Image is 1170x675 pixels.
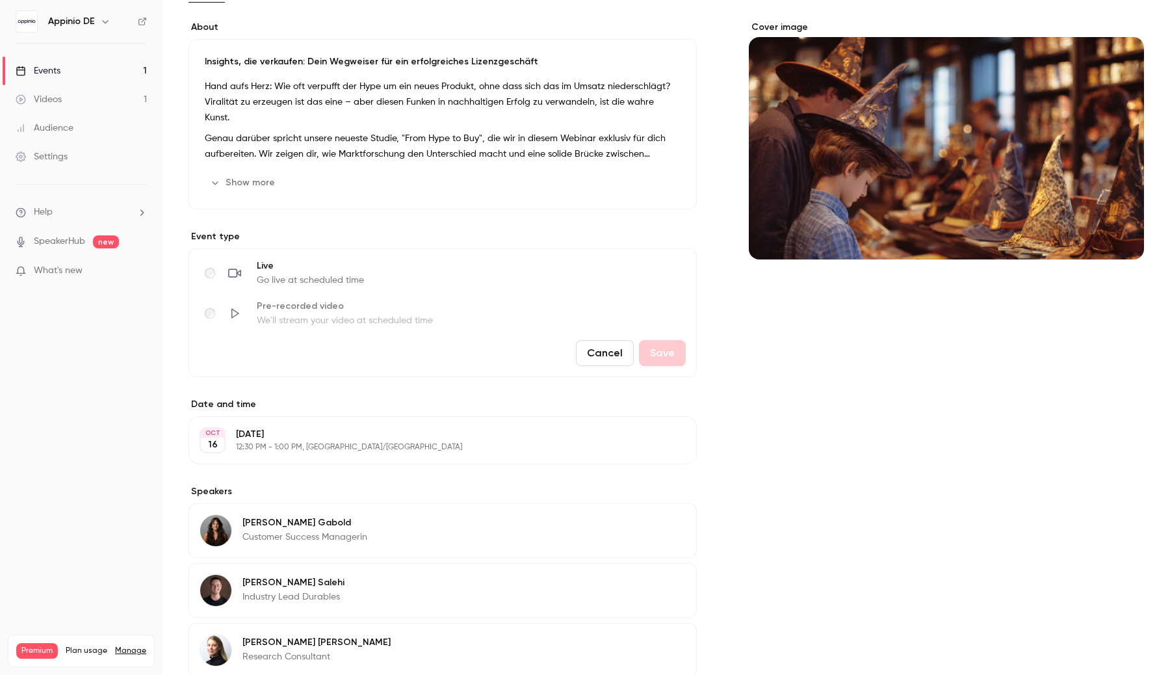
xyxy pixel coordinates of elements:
p: Industry Lead Durables [242,590,344,603]
span: Premium [16,643,58,659]
div: Settings [16,150,68,163]
p: 16 [208,438,218,451]
p: Research Consultant [242,650,391,663]
a: Manage [115,646,146,656]
p: Genau darüber spricht unsere neueste Studie, "From Hype to Buy", die wir in diesem Webinar exklus... [205,131,681,162]
p: Hand aufs Herz: Wie oft verpufft der Hype um ein neues Produkt, ohne dass sich das im Umsatz nied... [205,79,681,126]
span: We'll stream your video at scheduled time [257,314,433,327]
div: Events [16,64,60,77]
p: [DATE] [236,428,628,441]
span: new [93,235,119,248]
iframe: Noticeable Trigger [131,265,147,277]
span: Pre-recorded video [257,300,433,313]
span: Help [34,205,53,219]
p: [PERSON_NAME] Salehi [242,576,344,589]
span: Plan usage [66,646,107,656]
input: Pre-recorded videoWe'll stream your video at scheduled time [205,308,215,319]
label: About [188,21,697,34]
label: Speakers [188,485,697,498]
p: [PERSON_NAME] [PERSON_NAME] [242,636,391,649]
li: help-dropdown-opener [16,205,147,219]
span: What's new [34,264,83,278]
img: Luca Salehi [200,575,231,606]
p: 12:30 PM - 1:00 PM, [GEOGRAPHIC_DATA]/[GEOGRAPHIC_DATA] [236,442,628,453]
div: Luca Salehi[PERSON_NAME] SalehiIndustry Lead Durables [188,563,697,618]
span: Live [257,259,364,272]
div: Lena Gabold[PERSON_NAME] GaboldCustomer Success Managerin [188,503,697,558]
span: Go live at scheduled time [257,274,364,287]
label: Cover image [749,21,1144,34]
button: Cancel [576,340,634,366]
img: Lena Gabold [200,515,231,546]
p: Event type [188,230,697,243]
p: Insights, die verkaufen: Dein Wegweiser für ein erfolgreiches Lizenzgeschäft [205,55,681,68]
h6: Appinio DE [48,15,95,28]
label: Date and time [188,398,697,411]
img: Elisabeth Schneider [200,635,231,666]
section: Cover image [749,21,1144,259]
p: Customer Success Managerin [242,531,367,544]
p: [PERSON_NAME] Gabold [242,516,367,529]
a: SpeakerHub [34,235,85,248]
div: OCT [201,429,224,438]
div: Videos [16,93,62,106]
img: Appinio DE [16,11,37,32]
button: Show more [205,172,283,193]
div: Audience [16,122,73,135]
input: LiveGo live at scheduled time [205,268,215,278]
